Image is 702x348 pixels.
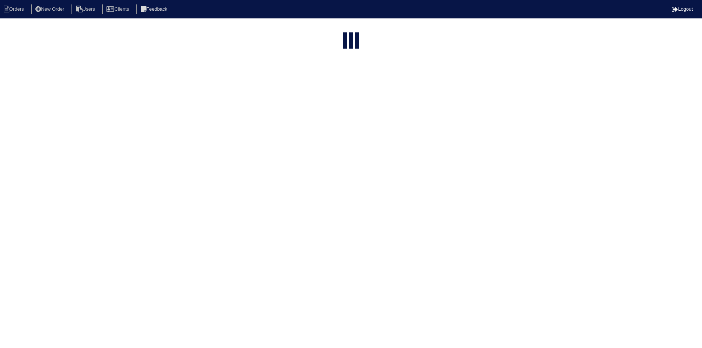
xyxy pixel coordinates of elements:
li: Feedback [136,4,173,14]
div: loading... [349,32,353,50]
a: Users [71,6,101,12]
a: Logout [672,6,693,12]
a: Clients [102,6,135,12]
a: New Order [31,6,70,12]
li: Users [71,4,101,14]
li: New Order [31,4,70,14]
li: Clients [102,4,135,14]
